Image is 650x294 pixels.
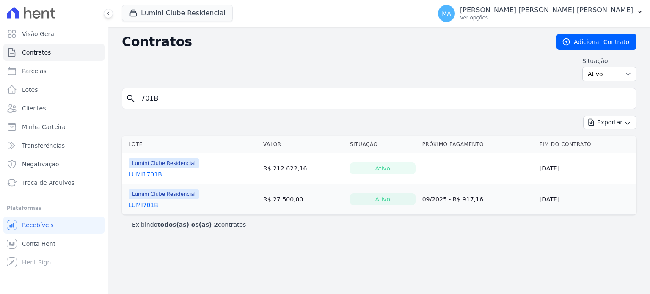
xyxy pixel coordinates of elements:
td: [DATE] [536,153,636,184]
span: Conta Hent [22,239,55,248]
button: MA [PERSON_NAME] [PERSON_NAME] [PERSON_NAME] Ver opções [431,2,650,25]
th: Lote [122,136,260,153]
p: Exibindo contratos [132,220,246,229]
div: Plataformas [7,203,101,213]
h2: Contratos [122,34,543,49]
span: Clientes [22,104,46,113]
input: Buscar por nome do lote [136,90,633,107]
span: Lumini Clube Residencial [129,158,199,168]
a: Clientes [3,100,105,117]
span: Troca de Arquivos [22,179,74,187]
a: Recebíveis [3,217,105,234]
a: Contratos [3,44,105,61]
i: search [126,93,136,104]
a: Parcelas [3,63,105,80]
th: Situação [347,136,419,153]
a: Transferências [3,137,105,154]
span: MA [442,11,451,16]
span: Negativação [22,160,59,168]
a: Visão Geral [3,25,105,42]
a: LUMI701B [129,201,158,209]
a: 09/2025 - R$ 917,16 [422,196,483,203]
a: Lotes [3,81,105,98]
a: LUMI1701B [129,170,162,179]
a: Conta Hent [3,235,105,252]
label: Situação: [582,57,636,65]
p: Ver opções [460,14,633,21]
td: R$ 212.622,16 [260,153,347,184]
div: Ativo [350,193,416,205]
span: Contratos [22,48,51,57]
a: Negativação [3,156,105,173]
th: Valor [260,136,347,153]
a: Troca de Arquivos [3,174,105,191]
span: Recebíveis [22,221,54,229]
div: Ativo [350,162,416,174]
button: Exportar [583,116,636,129]
b: todos(as) os(as) 2 [157,221,218,228]
a: Adicionar Contrato [556,34,636,50]
th: Fim do Contrato [536,136,636,153]
span: Lotes [22,85,38,94]
button: Lumini Clube Residencial [122,5,233,21]
span: Lumini Clube Residencial [129,189,199,199]
a: Minha Carteira [3,118,105,135]
p: [PERSON_NAME] [PERSON_NAME] [PERSON_NAME] [460,6,633,14]
span: Parcelas [22,67,47,75]
th: Próximo Pagamento [419,136,536,153]
span: Transferências [22,141,65,150]
td: R$ 27.500,00 [260,184,347,215]
span: Visão Geral [22,30,56,38]
td: [DATE] [536,184,636,215]
span: Minha Carteira [22,123,66,131]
